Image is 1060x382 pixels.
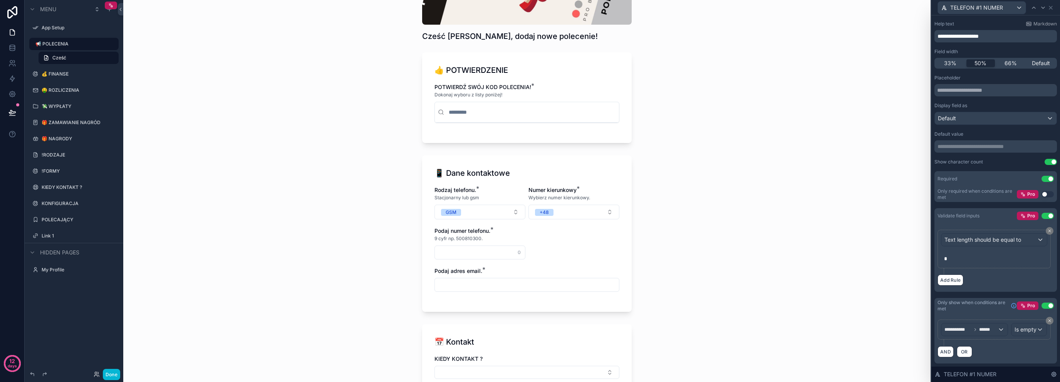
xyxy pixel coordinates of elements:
span: Numer kierunkowy [528,187,577,193]
div: scrollable content [934,30,1057,42]
label: !RODZAJE [42,152,117,158]
p: 12 [9,357,15,365]
span: Hidden pages [40,249,79,256]
span: 66% [1005,59,1017,67]
button: OR [957,346,972,357]
button: Default [934,112,1057,125]
label: Link 1 [42,233,117,239]
div: Required [938,176,957,182]
label: Placeholder [934,75,961,81]
span: OR [959,349,969,355]
span: TELEFON #1 NUMER [944,370,996,378]
span: Podaj adres email. [434,268,482,274]
label: Help text [934,21,954,27]
label: 🤑 ROZLICZENIA [42,87,117,93]
p: days [8,360,17,371]
span: Default [1032,59,1050,67]
label: 💰 FINANSE [42,71,117,77]
span: Wybierz numer kierunkowy. [528,195,590,201]
div: +48 [540,209,549,216]
span: Text length should be equal to [944,236,1021,244]
span: POTWIERDŹ SWÓJ KOD POLECENIA! [434,84,531,90]
div: GSM [446,209,456,216]
span: 50% [974,59,986,67]
button: AND [938,346,954,357]
span: Is empty [1015,326,1037,333]
span: Pro [1027,303,1035,309]
span: Rodzaj telefonu. [434,187,476,193]
a: Cześć [39,52,119,64]
div: Validate field inputs [938,213,979,219]
button: Is empty [1011,323,1047,336]
button: TELEFON #1 NUMER [938,1,1026,14]
span: Default [938,114,956,122]
div: Show character count [934,159,983,165]
label: KIEDY KONTAKT ? [42,184,117,190]
label: KONFIGURACJA [42,200,117,207]
label: 📢 POLECENIA [35,41,114,47]
h1: 👍 POTWIERDZENIE [434,65,508,76]
button: Done [103,369,120,380]
label: POLECAJĄCY [42,217,117,223]
button: Add Rule [938,274,963,286]
span: Cześć [52,55,66,61]
button: Select Button [528,205,619,219]
span: Dokonaj wyboru z listy poniżej! [434,92,502,98]
h1: 📱 Dane kontaktowe [434,168,510,178]
label: 🎁 NAGRODY [42,136,117,142]
span: Pro [1027,191,1035,197]
button: Select Button [434,366,619,379]
label: Display field as [934,103,967,109]
label: 🎁 ZAMAWIANIE NAGRÓD [42,119,117,126]
label: !FORMY [42,168,117,174]
span: 9 cyfr np. 500810300. [434,236,483,242]
label: My Profile [42,267,117,273]
span: Stacjonarny lub gsm [434,195,479,201]
span: Podaj numer telefonu. [434,227,490,234]
label: App Setup [42,25,117,31]
span: KIEDY KONTAKT ? [434,355,483,362]
span: Markdown [1033,21,1057,27]
span: Menu [40,5,56,13]
span: Only show when conditions are met [938,300,1008,312]
button: Select Button [434,205,525,219]
a: Markdown [1026,21,1057,27]
div: Only required when conditions are met [938,188,1017,200]
label: Default value [934,131,963,137]
span: 33% [944,59,956,67]
h1: Cześć [PERSON_NAME], dodaj nowe polecenie! [422,31,598,42]
label: Field width [934,49,958,55]
span: Pro [1027,213,1035,219]
span: TELEFON #1 NUMER [950,4,1003,12]
h1: 📅 Kontakt [434,337,474,347]
label: 💸 WYPŁATY [42,103,117,109]
button: Text length should be equal to [941,233,1047,246]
